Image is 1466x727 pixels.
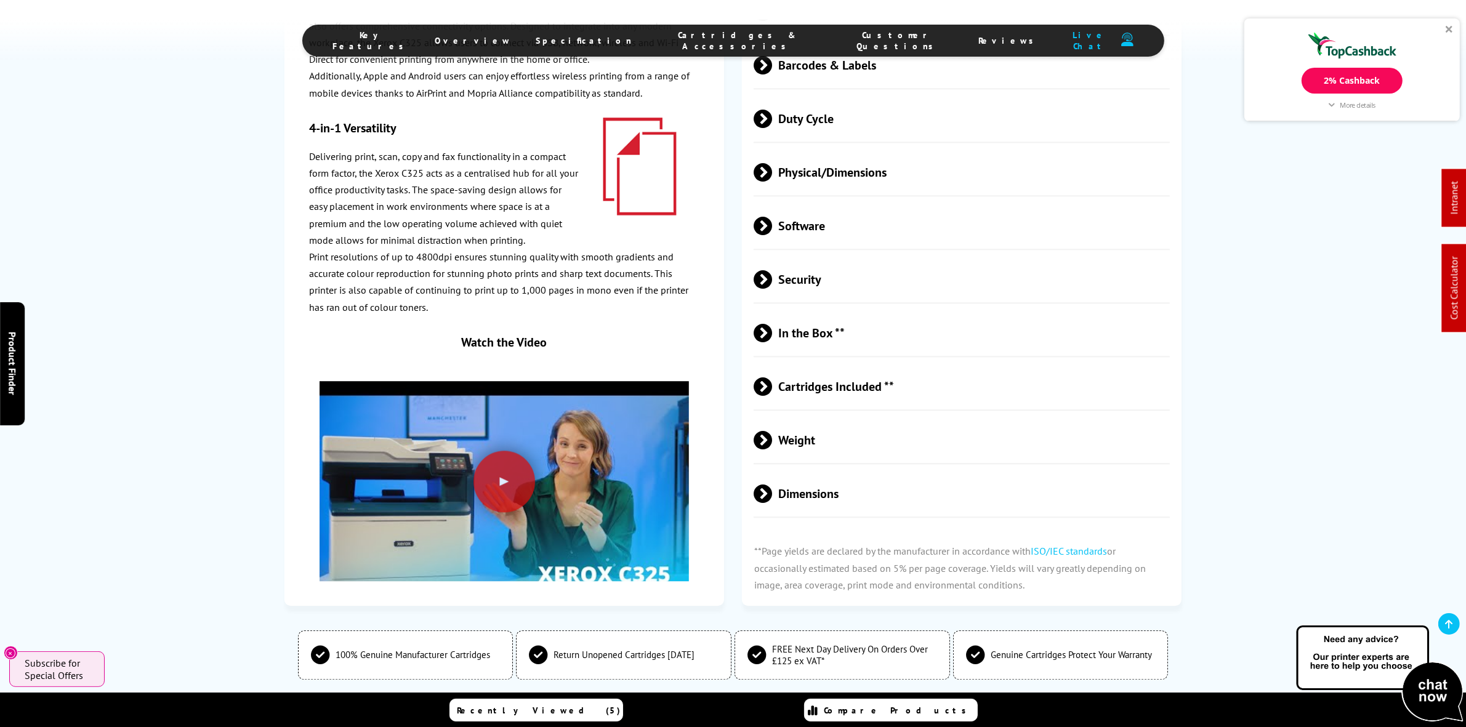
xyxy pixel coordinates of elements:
span: 100% Genuine Manufacturer Cartridges [336,649,490,661]
span: Return Unopened Cartridges [DATE] [554,649,695,661]
span: Dimensions [754,470,1170,516]
p: Additionally, Apple and Android users can enjoy effortless wireless printing from a range of mobi... [309,68,699,101]
span: Duty Cycle [754,95,1170,142]
img: Open Live Chat window [1294,624,1466,725]
span: Physical/Dimensions [754,149,1170,195]
span: Recently Viewed (5) [457,705,621,716]
span: Weight [754,417,1170,463]
span: Security [754,256,1170,302]
a: ISO/IEC standards [1031,545,1107,557]
span: In the Box ** [754,310,1170,356]
img: xerox-red-duplex-print-icon-180.png [595,113,685,219]
span: Compare Products [824,705,973,716]
span: Cartridges & Accessories [657,30,818,52]
span: Key Features [333,30,411,52]
a: Intranet [1448,182,1460,215]
p: Print resolutions of up to 4800dpi ensures stunning quality with smooth gradients and accurate co... [309,249,699,316]
span: Barcodes & Labels [754,42,1170,88]
a: Compare Products [804,699,978,721]
span: Customer Questions [842,30,954,52]
img: user-headset-duotone.svg [1121,33,1134,47]
span: Genuine Cartridges Protect Your Warranty [991,649,1152,661]
span: Overview [435,35,512,46]
span: Subscribe for Special Offers [25,657,92,681]
span: Software [754,203,1170,249]
button: Close [4,646,18,660]
div: Watch the Video [320,334,689,350]
span: Specification [536,35,632,46]
span: FREE Next Day Delivery On Orders Over £125 ex VAT* [772,643,937,667]
img: Play [320,360,689,637]
span: Live Chat [1065,30,1114,52]
h3: 4-in-1 Versatility [309,119,699,135]
span: Reviews [978,35,1040,46]
a: Recently Viewed (5) [449,699,623,721]
a: Cost Calculator [1448,257,1460,320]
span: Product Finder [6,332,18,395]
p: Delivering print, scan, copy and fax functionality in a compact form factor, the Xerox C325 acts ... [309,148,699,248]
p: **Page yields are declared by the manufacturer in accordance with or occasionally estimated based... [742,531,1182,606]
span: Cartridges Included ** [754,363,1170,409]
